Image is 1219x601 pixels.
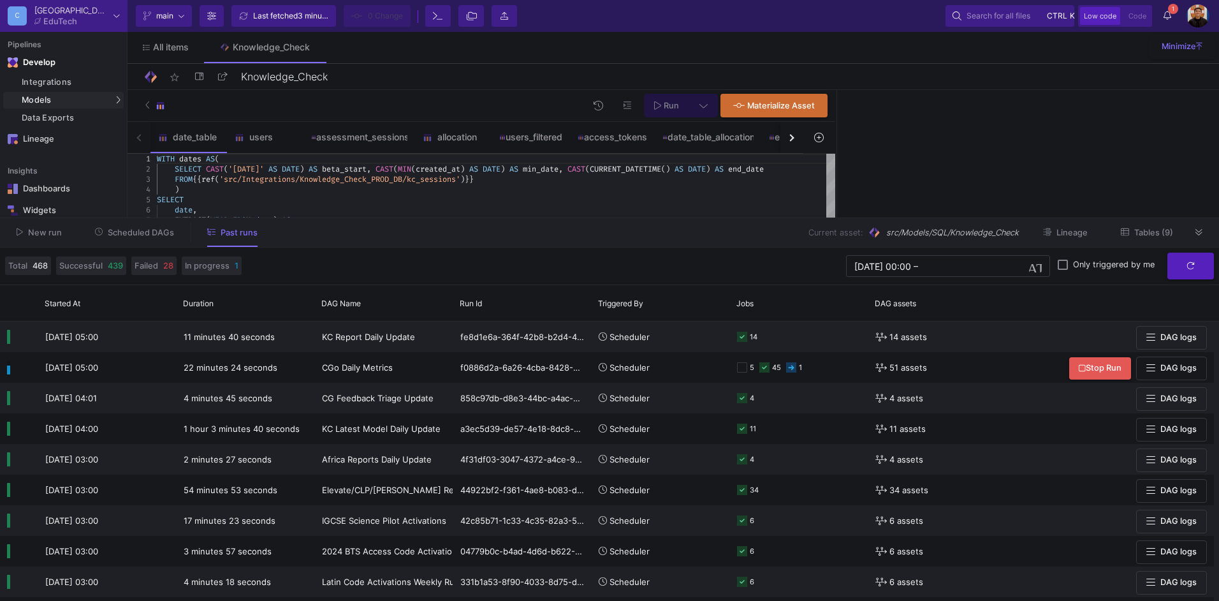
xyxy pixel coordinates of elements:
button: DAG logs [1136,540,1207,564]
div: Knowledge_Check [233,42,310,52]
div: 1 [128,154,150,164]
img: Navigation icon [8,184,18,194]
span: FROM [233,215,251,225]
div: 11 [750,414,756,444]
span: MIN [398,164,411,174]
div: assessment_sessions [311,132,407,142]
span: date [175,205,193,215]
button: Total468 [5,256,51,275]
span: AS [509,164,518,174]
span: ( [224,164,228,174]
button: Code [1125,7,1150,25]
span: AS [268,164,277,174]
span: In progress [185,260,230,272]
span: DATE [483,164,500,174]
div: fe8d1e6a-364f-42b8-b2d4-4e075d2aa65b [453,322,592,352]
input: End datetime [921,261,1004,271]
span: 4 assets [889,445,923,475]
span: Run Id [460,299,482,308]
span: [DATE] 03:00 [45,516,98,526]
span: dates [179,154,201,164]
div: Develop [23,57,42,68]
span: AS [469,164,478,174]
span: Africa Reports Daily Update [322,454,432,464]
a: Navigation iconWidgets [3,200,124,221]
span: , [367,164,371,174]
span: 17 minutes 23 seconds [184,516,275,526]
span: New run [28,228,62,237]
div: 6 [750,567,754,597]
span: 468 [33,260,48,272]
span: DAG logs [1160,455,1197,464]
span: Elevate/CLP/[PERSON_NAME] Reports Monthly Update [322,485,542,495]
div: 5 [128,195,150,205]
span: Scheduler [609,424,650,434]
span: Past runs [221,228,258,237]
span: DAG logs [1160,486,1197,495]
span: AS [309,164,318,174]
span: 22 minutes 24 seconds [184,362,277,373]
span: 11 assets [889,414,926,444]
span: DAG logs [1160,516,1197,526]
span: main [156,6,173,26]
button: Successful439 [56,256,126,275]
span: DATE [688,164,706,174]
span: ctrl [1047,8,1067,24]
span: All items [153,42,189,52]
span: 4 minutes 18 seconds [184,577,271,587]
span: ) [706,164,710,174]
span: 3 minutes 57 seconds [184,546,272,556]
span: 34 assets [889,475,928,505]
span: Jobs [736,299,754,308]
div: 5 [750,353,754,383]
img: SQL-Model type child icon [662,135,668,140]
button: Scheduled DAGs [80,223,190,242]
div: f0886d2a-6a26-4cba-8428-01721dc9aabd [453,352,592,383]
div: Integrations [22,77,120,87]
div: 4 [750,383,754,413]
mat-expansion-panel-header: Navigation iconDevelop [3,52,124,73]
span: AS [206,154,215,164]
div: Last fetched [253,6,330,26]
span: Current asset: [808,226,863,239]
div: 34 [750,475,759,505]
span: {{ [193,174,201,184]
div: users [235,132,296,142]
button: Failed28 [131,256,177,275]
span: [DATE] 03:00 [45,454,98,464]
span: 4 assets [889,383,923,413]
img: SQL-Model type child icon [158,133,168,142]
button: Run [644,94,689,117]
button: DAG logs [1136,571,1207,595]
span: Latin Code Activations Weekly Run [322,577,460,587]
span: ref [201,174,215,184]
div: Dashboards [23,184,106,194]
span: Duration [183,299,214,308]
div: date_table_allocation [662,132,754,142]
span: ( [215,154,219,164]
span: 51 assets [889,353,927,383]
div: EduTech [43,17,77,26]
span: , [558,164,563,174]
span: CAST [206,164,224,174]
div: date_table [158,132,219,142]
span: '[DATE]' [228,164,264,174]
span: DAG logs [1160,363,1197,373]
span: Started At [45,299,80,308]
span: k [1070,8,1075,24]
span: ( [206,215,210,225]
span: YEAR [210,215,228,225]
span: 2024 BTS Access Code Activations [322,546,462,556]
div: 3 [128,174,150,184]
span: KC Latest Model Daily Update [322,424,441,434]
span: AS [675,164,683,174]
span: ) [273,215,277,225]
span: ) [300,164,304,174]
span: [DATE] 03:00 [45,577,98,587]
span: Failed [135,260,158,272]
span: WITH [157,154,175,164]
span: 1 hour 3 minutes 40 seconds [184,424,300,434]
span: beta_start [322,164,367,174]
span: Run [664,101,679,110]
